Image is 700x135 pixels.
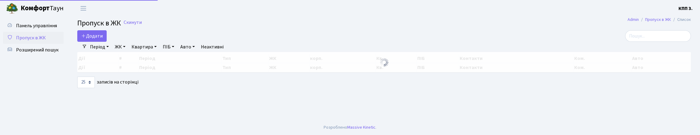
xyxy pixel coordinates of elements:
[77,18,121,28] span: Пропуск в ЖК
[77,77,138,88] label: записів на сторінці
[76,3,91,13] button: Переключити навігацію
[124,20,142,25] a: Скинути
[3,44,64,56] a: Розширений пошук
[81,33,103,39] span: Додати
[671,16,691,23] li: Список
[3,20,64,32] a: Панель управління
[77,30,107,42] a: Додати
[347,124,375,130] a: Massive Kinetic
[16,35,46,41] span: Пропуск в ЖК
[6,2,18,15] img: logo.png
[379,58,389,67] img: Обробка...
[324,124,376,131] div: Розроблено .
[645,16,671,23] a: Пропуск в ЖК
[77,77,95,88] select: записів на сторінці
[112,42,128,52] a: ЖК
[88,42,111,52] a: Період
[178,42,197,52] a: Авто
[16,47,58,53] span: Розширений пошук
[678,5,693,12] a: КПП 3.
[21,3,50,13] b: Комфорт
[618,13,700,26] nav: breadcrumb
[21,3,64,14] span: Таун
[3,32,64,44] a: Пропуск в ЖК
[628,16,639,23] a: Admin
[198,42,226,52] a: Неактивні
[160,42,177,52] a: ПІБ
[16,22,57,29] span: Панель управління
[625,30,691,42] input: Пошук...
[129,42,159,52] a: Квартира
